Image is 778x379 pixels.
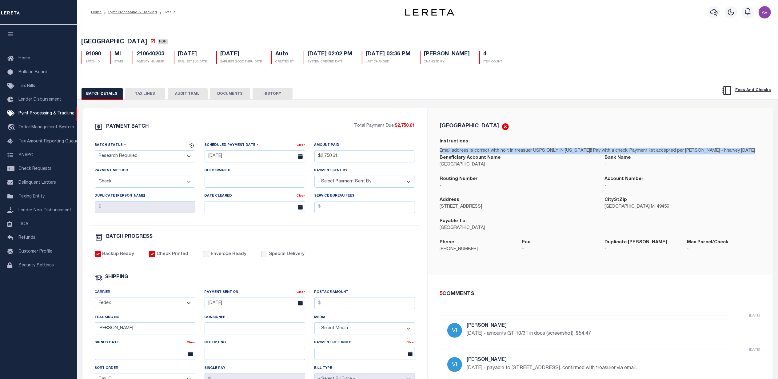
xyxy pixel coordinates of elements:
span: RSR [158,39,168,44]
img: Villatoro-Benitez, Andres [447,323,462,338]
span: Customer Profile [18,249,52,254]
li: Details [157,10,176,15]
p: SYSTEM CREATED DATE [308,60,353,64]
a: Clear [187,341,195,344]
a: RSR [158,39,168,46]
i: travel_explore [7,124,17,132]
label: Consignee [205,315,225,320]
span: Home [18,56,30,61]
span: Security Settings [18,263,54,268]
p: - [605,246,678,253]
label: Bank Name [605,154,631,162]
h5: 210640203 [137,51,165,58]
h6: BATCH PROGRESS [106,234,153,239]
p: - [605,183,760,189]
span: Pymt Processing & Tracking [18,111,74,116]
p: AGENCY NUMBER [137,60,165,64]
p: STATE [115,60,123,64]
p: ITEM COUNT [484,60,502,64]
label: Payable To: [440,218,467,225]
span: Check Requests [18,167,51,171]
label: Media [314,315,326,320]
p: - [687,246,760,253]
label: Check/Wire # [205,168,230,174]
h5: [DATE] [178,51,207,58]
p: [GEOGRAPHIC_DATA] MI 49459 [605,204,760,210]
label: Tracking No [95,315,120,320]
p: [PHONE_NUMBER] [440,246,513,253]
p: Email address is correct with no t in treasuer USPS ONLY IN [US_STATE]!! Pay with a check. Paymen... [440,148,760,154]
p: EARLIEST ELD DATE [178,60,207,64]
span: TIQA [18,222,28,226]
span: Lender Disbursement [18,98,61,102]
h5: [GEOGRAPHIC_DATA] [440,123,499,129]
span: $2,750.61 [395,124,415,128]
label: Date Cleared [205,193,232,199]
h5: [PERSON_NAME] [467,323,652,329]
p: - [605,162,760,168]
p: [GEOGRAPHIC_DATA] [440,162,596,168]
button: BATCH DETAILS [82,88,123,100]
label: Phone [440,239,454,246]
label: Max Parcel/Check [687,239,729,246]
h5: MI [115,51,123,58]
label: Sort Order [95,366,118,371]
button: HISTORY [253,88,293,100]
button: Fees And Checks [719,84,774,97]
h6: PAYMENT BATCH [106,124,149,129]
label: Check Printed [157,251,188,258]
label: CityStZip [605,197,627,204]
span: Refunds [18,236,35,240]
h6: SHIPPING [105,275,129,280]
a: Pymt Processing & Tracking [108,10,157,14]
label: Signed Date [95,340,119,345]
div: COMMENTS [440,290,758,298]
p: CREATED BY [276,60,294,64]
h5: [PERSON_NAME] [467,357,652,363]
img: svg+xml;base64,PHN2ZyB4bWxucz0iaHR0cDovL3d3dy53My5vcmcvMjAwMC9zdmciIHBvaW50ZXItZXZlbnRzPSJub25lIi... [759,6,771,18]
p: Total Payment Due: [354,123,415,130]
span: Order Management System [18,125,74,130]
button: DOCUMENTS [210,88,250,100]
input: $ [314,297,415,309]
span: Delinquent Letters [18,181,56,185]
span: SNAPQ [18,153,34,157]
label: Fax [522,239,530,246]
label: Envelope Ready [211,251,246,258]
label: Duplicate [PERSON_NAME] [95,193,145,199]
img: Villatoro-Benitez, Andres [447,357,462,372]
label: Postage Amount [314,290,349,295]
button: AUDIT TRAIL [168,88,208,100]
a: Clear [297,194,305,197]
label: Receipt No. [205,340,227,345]
label: Special Delivery [269,251,305,258]
p: [DATE] - payable to [STREET_ADDRESS]. confirmed with treasurer via email. [467,365,652,372]
label: Payment Method [95,168,129,174]
span: 5 [440,291,443,297]
span: Lender Non-Disbursement [18,208,71,213]
label: Instructions [440,138,469,145]
p: CHANGED BY [424,60,470,64]
input: $ [95,201,195,213]
label: Carrier [95,290,110,295]
label: Backup Ready [102,251,134,258]
label: Address [440,197,460,204]
input: $ [314,150,415,162]
p: EARLIEST GOOD THRU DATE [221,60,262,64]
label: Bill Type [314,366,332,371]
input: $ [314,201,415,213]
label: Beneficiary Account Name [440,154,501,162]
label: Payment Returned [314,340,352,345]
h5: [PERSON_NAME] [424,51,470,58]
button: TAX LINES [125,88,165,100]
p: - [522,246,596,253]
label: Scheduled Payment Date [205,142,259,148]
p: [STREET_ADDRESS] [440,204,596,210]
span: Tax Amount Reporting Queue [18,139,78,144]
p: LAST CHANGED [366,60,411,64]
label: Duplicate [PERSON_NAME] [605,239,668,246]
a: Clear [297,291,305,294]
span: Taxing Entity [18,194,45,199]
p: [DATE] [749,347,760,353]
label: Service Bureau Fees [314,193,355,199]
